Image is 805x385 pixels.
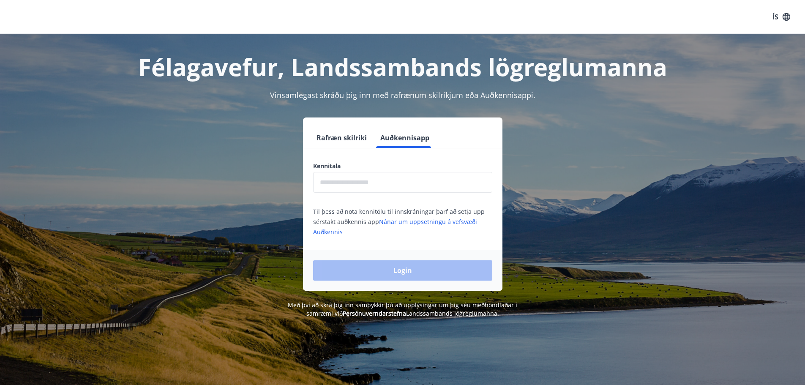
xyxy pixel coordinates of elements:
h1: Félagavefur, Landssambands lögreglumanna [109,51,697,83]
span: Með því að skrá þig inn samþykkir þú að upplýsingar um þig séu meðhöndlaðar í samræmi við Landssa... [288,301,517,317]
button: ÍS [768,9,795,25]
span: Til þess að nota kennitölu til innskráningar þarf að setja upp sérstakt auðkennis app [313,208,485,236]
span: Vinsamlegast skráðu þig inn með rafrænum skilríkjum eða Auðkennisappi. [270,90,535,100]
button: Rafræn skilríki [313,128,370,148]
button: Auðkennisapp [377,128,433,148]
a: Nánar um uppsetningu á vefsvæði Auðkennis [313,218,477,236]
label: Kennitala [313,162,492,170]
a: Persónuverndarstefna [343,309,406,317]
